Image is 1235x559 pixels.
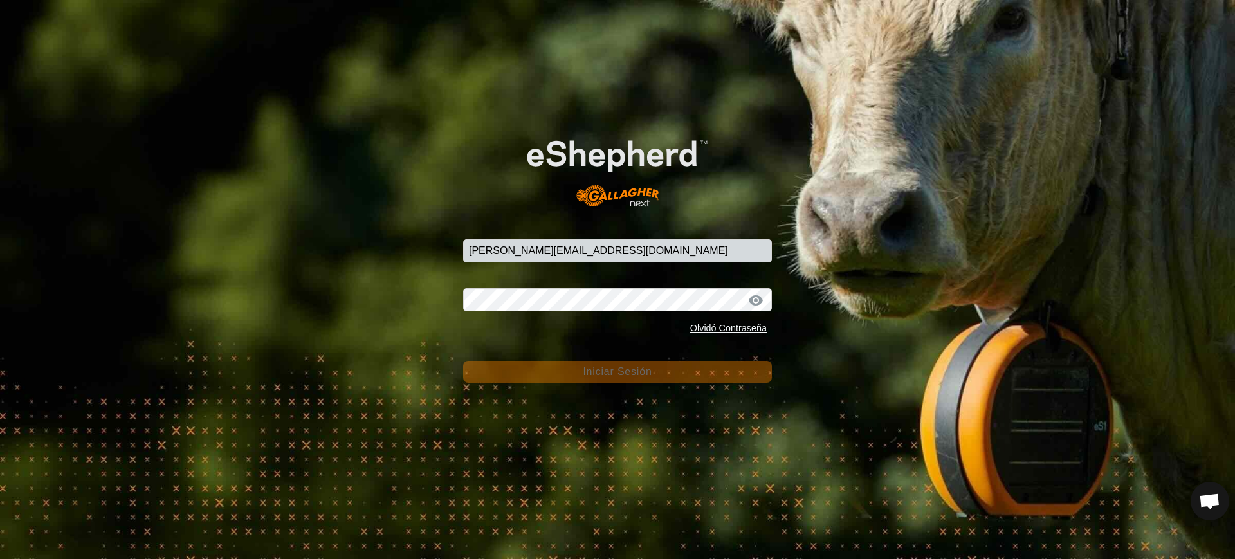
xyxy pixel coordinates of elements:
[690,323,767,333] a: Olvidó Contraseña
[463,361,772,383] button: Iniciar Sesión
[1191,482,1229,520] div: Chat abierto
[494,115,741,220] img: Logo de eShepherd
[463,239,772,262] input: Correo Electrónico
[583,366,652,377] span: Iniciar Sesión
